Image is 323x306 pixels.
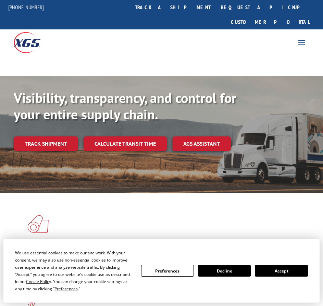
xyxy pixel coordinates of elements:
h1: Flooring Logistics Solutions [27,238,290,250]
button: Preferences [141,265,194,277]
b: Visibility, transparency, and control for your entire supply chain. [14,89,236,123]
a: XGS ASSISTANT [172,136,231,151]
div: We use essential cookies to make our site work. With your consent, we may also use non-essential ... [15,249,133,292]
a: Customer Portal [226,15,315,29]
a: Track shipment [14,136,78,151]
button: Accept [255,265,308,277]
a: Calculate transit time [84,136,167,151]
img: xgs-icon-total-supply-chain-intelligence-red [27,215,49,233]
div: Cookie Consent Prompt [3,239,320,303]
a: [PHONE_NUMBER] [8,4,44,11]
button: Decline [198,265,251,277]
span: Cookie Policy [26,279,51,284]
span: Preferences [54,286,78,292]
